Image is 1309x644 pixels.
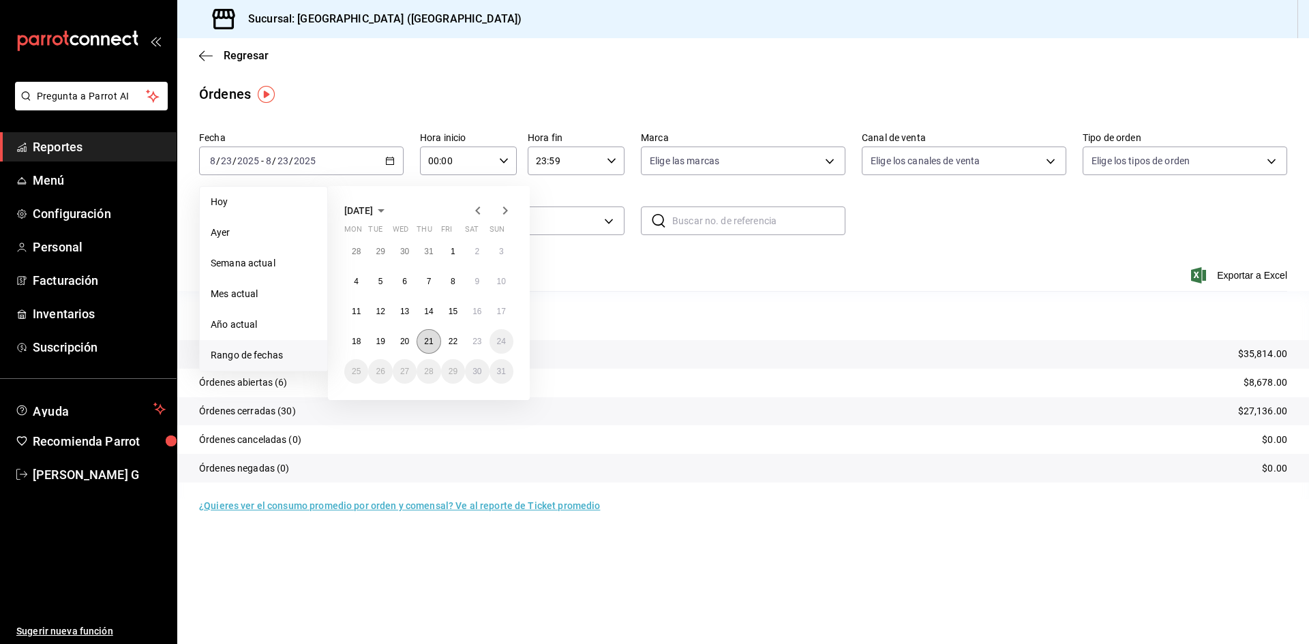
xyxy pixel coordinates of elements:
[199,404,296,418] p: Órdenes cerradas (30)
[465,239,489,264] button: August 2, 2025
[424,367,433,376] abbr: August 28, 2025
[220,155,232,166] input: --
[211,256,316,271] span: Semana actual
[472,367,481,376] abbr: August 30, 2025
[465,329,489,354] button: August 23, 2025
[33,305,166,323] span: Inventarios
[417,269,440,294] button: August 7, 2025
[211,318,316,332] span: Año actual
[499,247,504,256] abbr: August 3, 2025
[368,239,392,264] button: July 29, 2025
[490,225,505,239] abbr: Sunday
[33,401,148,417] span: Ayuda
[211,226,316,240] span: Ayer
[378,277,383,286] abbr: August 5, 2025
[16,624,166,639] span: Sugerir nueva función
[449,307,457,316] abbr: August 15, 2025
[465,225,479,239] abbr: Saturday
[232,155,237,166] span: /
[862,133,1066,142] label: Canal de venta
[376,307,385,316] abbr: August 12, 2025
[33,171,166,189] span: Menú
[650,154,719,168] span: Elige las marcas
[393,239,417,264] button: July 30, 2025
[465,299,489,324] button: August 16, 2025
[211,195,316,209] span: Hoy
[199,133,404,142] label: Fecha
[368,359,392,384] button: August 26, 2025
[258,86,275,103] img: Tooltip marker
[237,11,522,27] h3: Sucursal: [GEOGRAPHIC_DATA] ([GEOGRAPHIC_DATA])
[368,299,392,324] button: August 12, 2025
[293,155,316,166] input: ----
[376,247,385,256] abbr: July 29, 2025
[150,35,161,46] button: open_drawer_menu
[465,359,489,384] button: August 30, 2025
[352,247,361,256] abbr: July 28, 2025
[424,337,433,346] abbr: August 21, 2025
[33,338,166,356] span: Suscripción
[33,238,166,256] span: Personal
[402,277,407,286] abbr: August 6, 2025
[344,299,368,324] button: August 11, 2025
[472,307,481,316] abbr: August 16, 2025
[33,432,166,450] span: Recomienda Parrot
[497,337,506,346] abbr: August 24, 2025
[10,99,168,113] a: Pregunta a Parrot AI
[424,247,433,256] abbr: July 31, 2025
[33,204,166,223] span: Configuración
[424,307,433,316] abbr: August 14, 2025
[1238,347,1287,361] p: $35,814.00
[417,329,440,354] button: August 21, 2025
[441,225,452,239] abbr: Friday
[199,500,600,511] a: ¿Quieres ver el consumo promedio por orden y comensal? Ve al reporte de Ticket promedio
[344,329,368,354] button: August 18, 2025
[211,287,316,301] span: Mes actual
[451,277,455,286] abbr: August 8, 2025
[475,247,479,256] abbr: August 2, 2025
[490,299,513,324] button: August 17, 2025
[352,337,361,346] abbr: August 18, 2025
[376,367,385,376] abbr: August 26, 2025
[417,359,440,384] button: August 28, 2025
[451,247,455,256] abbr: August 1, 2025
[216,155,220,166] span: /
[199,433,301,447] p: Órdenes canceladas (0)
[1238,404,1287,418] p: $27,136.00
[490,269,513,294] button: August 10, 2025
[344,225,362,239] abbr: Monday
[368,329,392,354] button: August 19, 2025
[352,367,361,376] abbr: August 25, 2025
[265,155,272,166] input: --
[289,155,293,166] span: /
[209,155,216,166] input: --
[400,337,409,346] abbr: August 20, 2025
[33,271,166,290] span: Facturación
[441,299,465,324] button: August 15, 2025
[417,299,440,324] button: August 14, 2025
[393,329,417,354] button: August 20, 2025
[497,307,506,316] abbr: August 17, 2025
[344,239,368,264] button: July 28, 2025
[420,133,517,142] label: Hora inicio
[1244,375,1287,390] p: $8,678.00
[427,277,432,286] abbr: August 7, 2025
[15,82,168,110] button: Pregunta a Parrot AI
[1092,154,1190,168] span: Elige los tipos de orden
[344,205,373,216] span: [DATE]
[199,375,288,390] p: Órdenes abiertas (6)
[441,359,465,384] button: August 29, 2025
[1194,267,1287,283] button: Exportar a Excel
[344,202,389,219] button: [DATE]
[261,155,264,166] span: -
[400,367,409,376] abbr: August 27, 2025
[400,247,409,256] abbr: July 30, 2025
[344,269,368,294] button: August 4, 2025
[368,269,392,294] button: August 5, 2025
[368,225,382,239] abbr: Tuesday
[400,307,409,316] abbr: August 13, 2025
[354,277,359,286] abbr: August 4, 2025
[528,133,625,142] label: Hora fin
[393,269,417,294] button: August 6, 2025
[449,367,457,376] abbr: August 29, 2025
